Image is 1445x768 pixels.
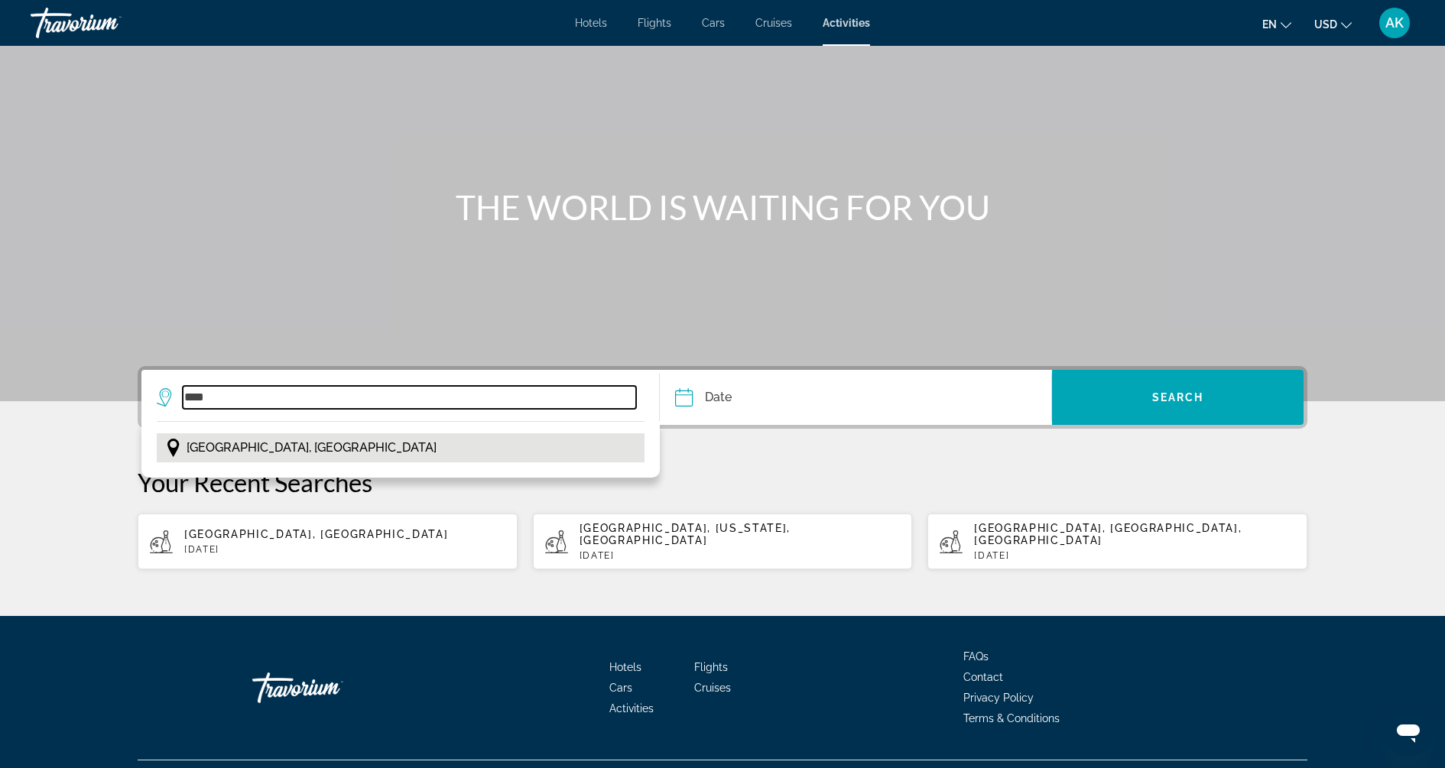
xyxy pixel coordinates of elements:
a: Terms & Conditions [963,712,1060,724]
a: Hotels [609,661,641,673]
button: Search [1052,370,1304,425]
a: Activities [609,702,654,715]
span: [GEOGRAPHIC_DATA], [US_STATE], [GEOGRAPHIC_DATA] [580,522,791,546]
p: [DATE] [580,550,901,561]
h1: THE WORLD IS WAITING FOR YOU [436,187,1009,227]
a: Cruises [755,17,792,29]
span: [GEOGRAPHIC_DATA], [GEOGRAPHIC_DATA] [187,437,437,459]
a: Activities [823,17,870,29]
span: AK [1385,15,1404,31]
span: [GEOGRAPHIC_DATA], [GEOGRAPHIC_DATA] [184,528,448,540]
a: FAQs [963,650,989,663]
button: [GEOGRAPHIC_DATA], [GEOGRAPHIC_DATA] [157,433,645,462]
div: Search widget [141,370,1304,425]
button: User Menu [1375,7,1414,39]
iframe: Кнопка запуска окна обмена сообщениями [1384,707,1433,756]
p: [DATE] [184,544,505,555]
button: Change language [1262,13,1291,35]
span: en [1262,18,1277,31]
button: [GEOGRAPHIC_DATA], [GEOGRAPHIC_DATA], [GEOGRAPHIC_DATA][DATE] [927,513,1307,570]
a: Cars [702,17,725,29]
a: Contact [963,671,1003,683]
p: [DATE] [974,550,1295,561]
a: Cars [609,682,632,694]
p: Your Recent Searches [138,467,1307,497]
a: Cruises [694,682,731,694]
a: Flights [694,661,728,673]
button: [GEOGRAPHIC_DATA], [US_STATE], [GEOGRAPHIC_DATA][DATE] [533,513,913,570]
a: Hotels [575,17,607,29]
button: Change currency [1314,13,1352,35]
span: [GEOGRAPHIC_DATA], [GEOGRAPHIC_DATA], [GEOGRAPHIC_DATA] [974,522,1242,546]
a: Privacy Policy [963,692,1034,704]
a: Travorium [31,3,183,43]
a: Flights [638,17,671,29]
span: Search [1152,391,1204,403]
a: Travorium [252,665,405,711]
button: [GEOGRAPHIC_DATA], [GEOGRAPHIC_DATA][DATE] [138,513,518,570]
button: Date [675,370,1051,425]
span: USD [1314,18,1337,31]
